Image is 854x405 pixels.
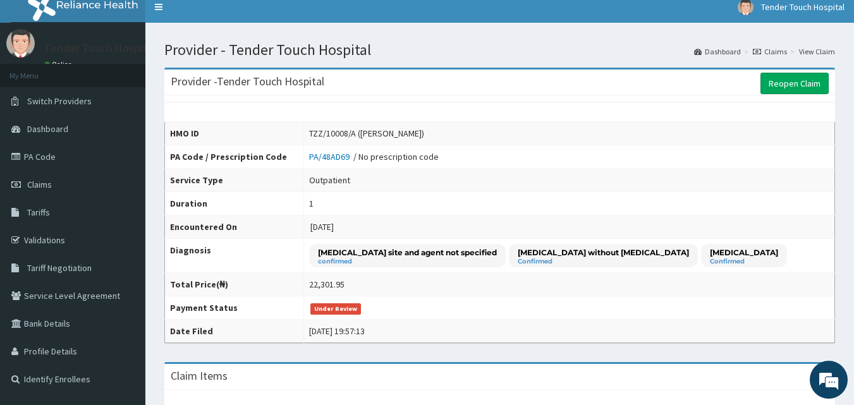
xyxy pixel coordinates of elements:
[27,207,50,218] span: Tariffs
[710,247,778,258] p: [MEDICAL_DATA]
[318,258,497,265] small: confirmed
[165,192,304,215] th: Duration
[518,258,689,265] small: Confirmed
[6,270,241,315] textarea: Type your message and hit 'Enter'
[44,60,75,69] a: Online
[753,46,787,57] a: Claims
[171,370,228,382] h3: Claim Items
[760,73,829,94] a: Reopen Claim
[66,71,212,87] div: Chat with us now
[310,303,362,315] span: Under Review
[309,197,314,210] div: 1
[6,29,35,57] img: User Image
[27,95,92,107] span: Switch Providers
[165,145,304,169] th: PA Code / Prescription Code
[27,262,92,274] span: Tariff Negotiation
[761,1,845,13] span: Tender Touch Hospital
[518,247,689,258] p: [MEDICAL_DATA] without [MEDICAL_DATA]
[309,278,345,291] div: 22,301.95
[694,46,741,57] a: Dashboard
[73,122,174,250] span: We're online!
[165,296,304,320] th: Payment Status
[165,169,304,192] th: Service Type
[309,325,365,337] div: [DATE] 19:57:13
[165,239,304,273] th: Diagnosis
[710,258,778,265] small: Confirmed
[318,247,497,258] p: [MEDICAL_DATA] site and agent not specified
[165,273,304,296] th: Total Price(₦)
[309,174,350,186] div: Outpatient
[799,46,835,57] a: View Claim
[165,122,304,145] th: HMO ID
[309,151,353,162] a: PA/48AD69
[310,221,334,233] span: [DATE]
[309,150,439,163] div: / No prescription code
[27,179,52,190] span: Claims
[171,76,324,87] h3: Provider - Tender Touch Hospital
[44,42,157,54] p: Tender Touch Hospital
[165,215,304,239] th: Encountered On
[309,127,424,140] div: TZZ/10008/A ([PERSON_NAME])
[23,63,51,95] img: d_794563401_company_1708531726252_794563401
[27,123,68,135] span: Dashboard
[165,320,304,343] th: Date Filed
[207,6,238,37] div: Minimize live chat window
[164,42,835,58] h1: Provider - Tender Touch Hospital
